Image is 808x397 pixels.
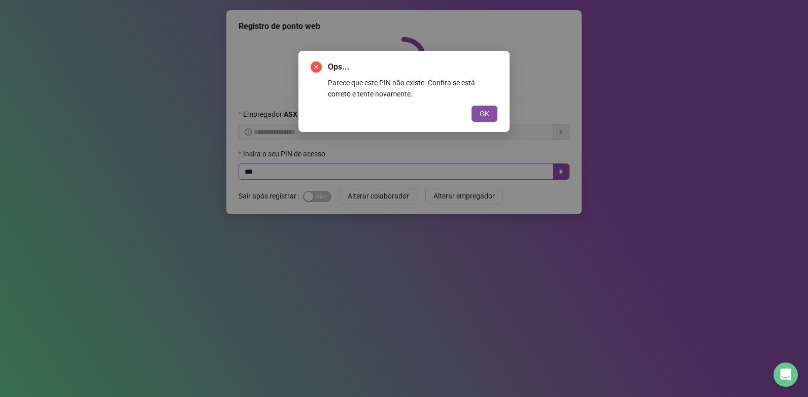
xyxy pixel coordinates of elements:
[472,106,497,122] button: OK
[311,61,322,73] span: close-circle
[328,77,497,100] div: Parece que este PIN não existe. Confira se está correto e tente novamente.
[328,61,497,73] span: Ops...
[480,108,489,119] span: OK
[773,362,798,387] div: Open Intercom Messenger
